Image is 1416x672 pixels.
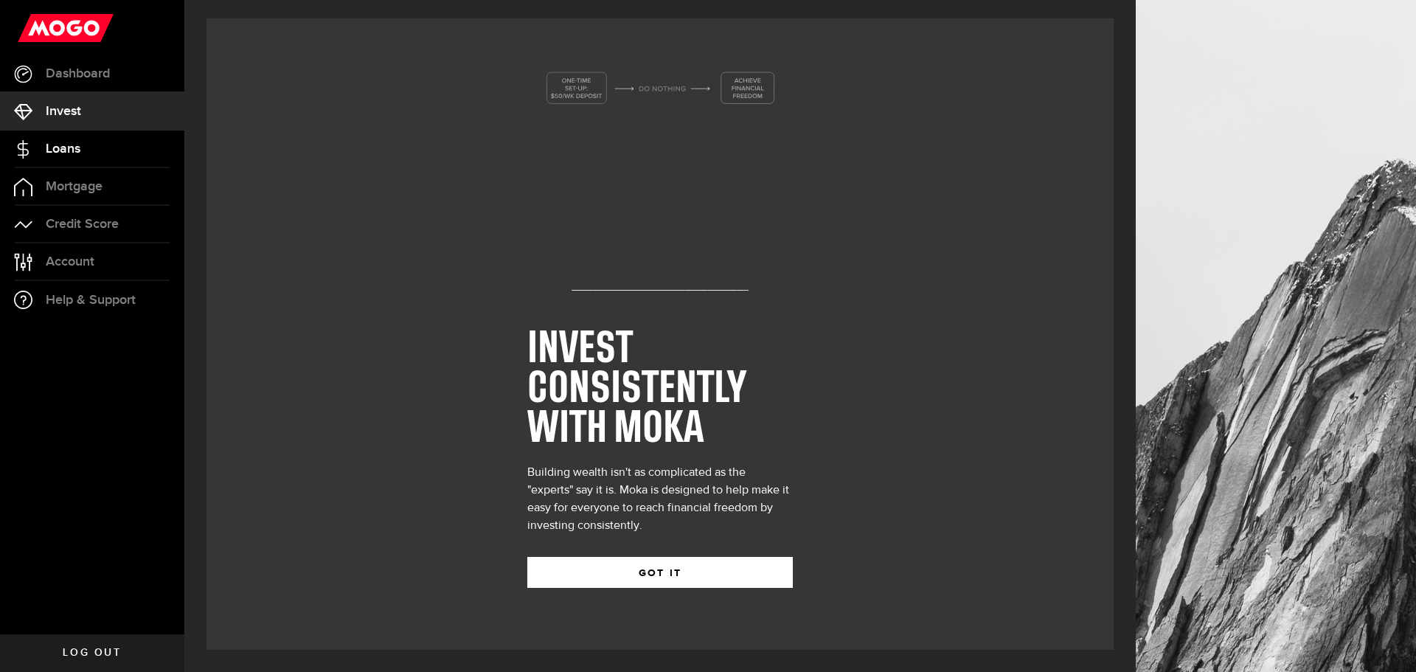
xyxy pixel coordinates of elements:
span: Loans [46,142,80,156]
span: Invest [46,105,81,118]
span: Credit Score [46,218,119,231]
span: Log out [63,648,121,658]
span: Help & Support [46,294,136,307]
h1: INVEST CONSISTENTLY WITH MOKA [527,330,793,449]
button: GOT IT [527,557,793,588]
div: Building wealth isn't as complicated as the "experts" say it is. Moka is designed to help make it... [527,464,793,535]
span: Dashboard [46,67,110,80]
span: Mortgage [46,180,103,193]
button: Open LiveChat chat widget [12,6,56,50]
span: Account [46,255,94,269]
